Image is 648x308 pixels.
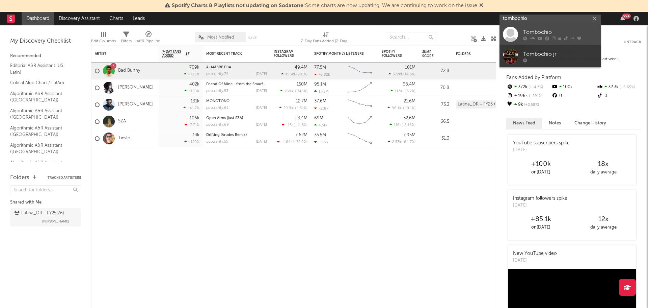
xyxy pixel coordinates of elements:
[10,142,74,156] a: Algorithmic A&R Assistant ([GEOGRAPHIC_DATA])
[513,202,567,209] div: [DATE]
[388,72,415,76] div: ( )
[206,106,228,110] div: popularity: 61
[506,75,561,80] span: Fans Added by Platform
[506,92,551,100] div: 196k
[403,123,414,127] span: -8.16 %
[405,65,415,70] div: 101M
[295,65,307,70] div: 49.4M
[314,140,328,144] div: -519k
[386,32,436,42] input: Search...
[285,90,293,93] span: 269k
[286,73,294,76] span: 196k
[314,106,328,111] div: -218k
[118,102,153,108] a: [PERSON_NAME]
[206,99,230,103] a: MONÓTONO
[528,94,542,98] span: +291 %
[314,52,365,56] div: Spotify Monthly Listeners
[10,37,81,45] div: My Discovery Checklist
[189,82,199,87] div: 402k
[345,113,375,130] svg: Chart title
[422,84,449,92] div: 70.8
[137,29,160,48] div: A&R Pipeline
[286,123,294,127] span: -13k
[172,3,477,8] span: : Some charts are now updating. We are continuing to work on the issue
[206,89,228,93] div: popularity: 53
[184,72,199,76] div: +71.1 %
[206,99,267,103] div: MONÓTONO
[596,83,641,92] div: 32.3k
[568,118,613,129] button: Change History
[422,135,449,143] div: 31.3
[281,140,293,144] span: -1.64k
[402,73,414,76] span: +14.3 %
[256,106,267,110] div: [DATE]
[506,83,551,92] div: 372k
[184,140,199,144] div: +120 %
[256,89,267,93] div: [DATE]
[314,116,323,120] div: 69M
[10,159,74,173] a: Algorithmic A&R Assistant ([GEOGRAPHIC_DATA])
[118,119,126,124] a: SZA
[572,160,634,168] div: 18 x
[523,103,539,107] span: +2.58 %
[542,118,568,129] button: Notes
[402,140,414,144] span: -64.7 %
[551,83,596,92] div: 100k
[314,99,326,103] div: 37.6M
[10,208,81,227] a: Latina_DR - FY25(76)[PERSON_NAME]
[314,133,326,137] div: 35.5M
[193,133,199,137] div: 13k
[294,106,306,110] span: +1.3k %
[314,82,326,87] div: 95.1M
[10,62,74,76] a: Editorial A&R Assistant (US Latin)
[206,123,229,127] div: popularity: 69
[206,52,257,56] div: Most Recent Track
[422,67,449,75] div: 72.8
[207,35,234,40] span: Most Notified
[54,12,105,25] a: Discovery Assistant
[95,52,145,56] div: Artist
[392,106,401,110] span: 96.1k
[118,68,140,74] a: Bad Bunny
[206,116,243,120] a: Open Arms (just SZA)
[510,160,572,168] div: +100k
[301,37,351,45] div: 7-Day Fans Added (7-Day Fans Added)
[283,106,293,110] span: 29.9k
[137,37,160,45] div: A&R Pipeline
[388,140,415,144] div: ( )
[206,82,267,86] div: Friend Of Mine - from the Smurfs Movie Soundtrack
[91,29,116,48] div: Edit Columns
[596,92,641,100] div: 0
[619,86,635,89] span: +6.65 %
[162,50,184,58] span: 7-Day Fans Added
[403,82,415,87] div: 68.4M
[191,99,199,103] div: 131k
[295,123,306,127] span: +11.5 %
[91,37,116,45] div: Edit Columns
[513,250,557,257] div: New YouTube video
[422,50,439,58] div: Jump Score
[206,66,231,69] a: ALAMBRE PúA
[314,123,327,127] div: 474k
[294,90,306,93] span: +746 %
[403,116,415,120] div: 32.6M
[551,92,596,100] div: 0
[121,37,132,45] div: Filters
[256,140,267,144] div: [DATE]
[282,123,307,127] div: ( )
[390,89,415,93] div: ( )
[279,106,307,110] div: ( )
[422,118,449,126] div: 66.5
[190,116,199,120] div: 106k
[513,257,557,264] div: [DATE]
[10,79,74,87] a: Critical Algo Chart / LatAm
[105,12,128,25] a: Charts
[297,82,307,87] div: 150M
[185,123,199,127] div: -7.71 %
[10,174,29,182] div: Folders
[392,140,401,144] span: 2.53k
[206,133,247,137] a: Drifting (Arodes Remix)
[121,29,132,48] div: Filters
[345,63,375,79] svg: Chart title
[513,140,570,147] div: YouTube subscribers spike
